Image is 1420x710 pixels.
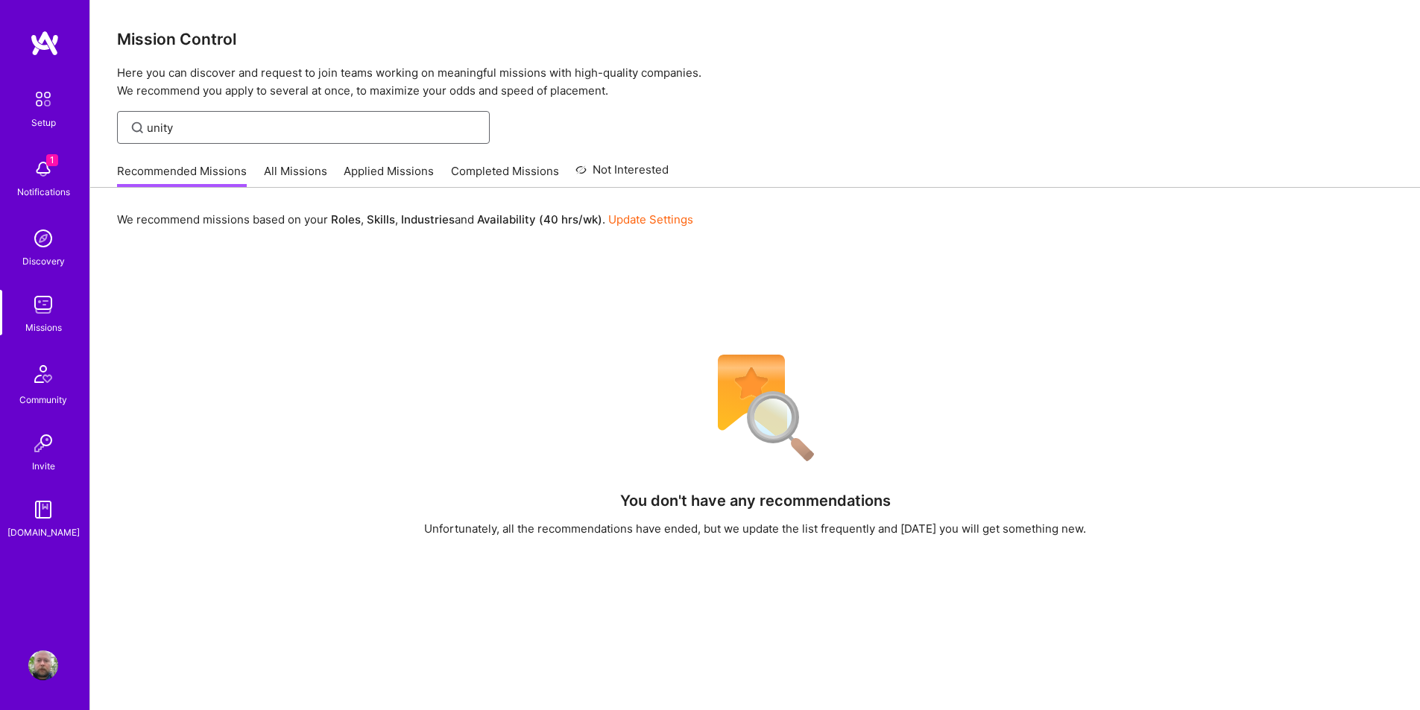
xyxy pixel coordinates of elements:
[331,212,361,226] b: Roles
[575,161,669,188] a: Not Interested
[692,345,818,472] img: No Results
[25,650,62,680] a: User Avatar
[22,253,65,269] div: Discovery
[25,356,61,392] img: Community
[28,650,58,680] img: User Avatar
[28,224,58,253] img: discovery
[608,212,693,226] a: Update Settings
[401,212,455,226] b: Industries
[129,119,146,136] i: icon SearchGrey
[46,154,58,166] span: 1
[117,30,1393,48] h3: Mission Control
[25,320,62,335] div: Missions
[147,120,479,136] input: Find Mission...
[117,64,1393,100] p: Here you can discover and request to join teams working on meaningful missions with high-quality ...
[451,163,559,188] a: Completed Missions
[424,521,1086,536] div: Unfortunately, all the recommendations have ended, but we update the list frequently and [DATE] y...
[117,163,247,188] a: Recommended Missions
[264,163,327,188] a: All Missions
[117,212,693,227] p: We recommend missions based on your , , and .
[477,212,602,226] b: Availability (40 hrs/wk)
[367,212,395,226] b: Skills
[28,495,58,524] img: guide book
[28,83,59,115] img: setup
[7,524,80,540] div: [DOMAIN_NAME]
[31,115,56,130] div: Setup
[30,30,60,57] img: logo
[17,184,70,200] div: Notifications
[28,154,58,184] img: bell
[344,163,434,188] a: Applied Missions
[19,392,67,408] div: Community
[28,428,58,458] img: Invite
[32,458,55,474] div: Invite
[620,492,891,510] h4: You don't have any recommendations
[28,290,58,320] img: teamwork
